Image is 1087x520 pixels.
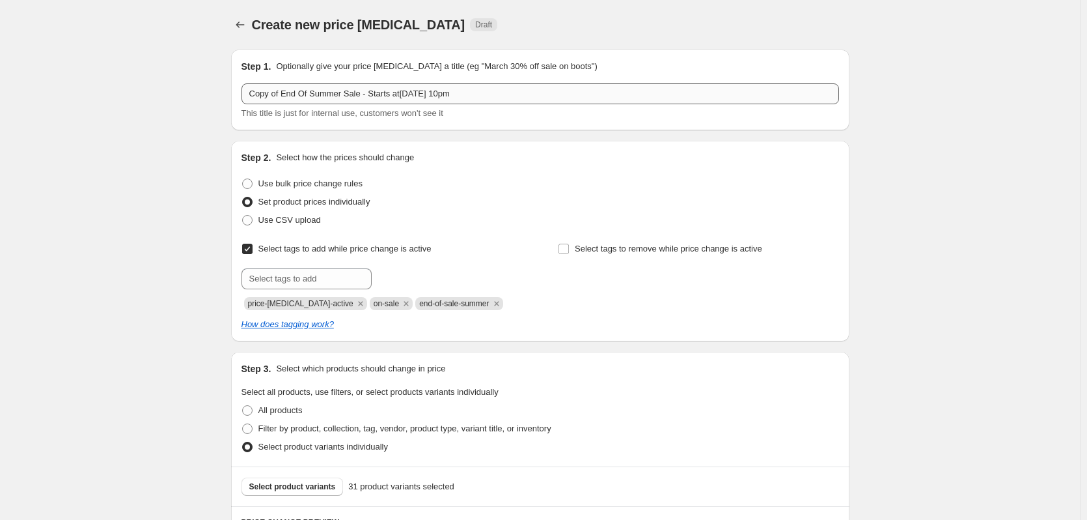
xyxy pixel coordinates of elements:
h2: Step 2. [241,151,271,164]
p: Optionally give your price [MEDICAL_DATA] a title (eg "March 30% off sale on boots") [276,60,597,73]
span: All products [258,405,303,415]
h2: Step 3. [241,362,271,375]
span: end-of-sale-summer [419,299,489,308]
span: This title is just for internal use, customers won't see it [241,108,443,118]
span: Select product variants individually [258,442,388,452]
button: Price change jobs [231,16,249,34]
p: Select how the prices should change [276,151,414,164]
button: Remove on-sale [400,298,412,310]
span: 31 product variants selected [348,480,454,493]
span: on-sale [374,299,399,308]
p: Select which products should change in price [276,362,445,375]
span: Use CSV upload [258,215,321,225]
span: Select product variants [249,482,336,492]
input: 30% off holiday sale [241,83,839,104]
button: Select product variants [241,478,344,496]
span: Use bulk price change rules [258,179,363,188]
button: Remove price-change-job-active [355,298,366,310]
span: Select tags to add while price change is active [258,244,432,253]
button: Remove end-of-sale-summer [491,298,502,310]
h2: Step 1. [241,60,271,73]
span: Set product prices individually [258,197,370,207]
span: Create new price [MEDICAL_DATA] [252,18,465,32]
span: Draft [475,20,492,30]
a: How does tagging work? [241,319,334,329]
span: price-change-job-active [248,299,353,308]
span: Select tags to remove while price change is active [575,244,762,253]
span: Select all products, use filters, or select products variants individually [241,387,499,397]
span: Filter by product, collection, tag, vendor, product type, variant title, or inventory [258,424,551,433]
input: Select tags to add [241,268,372,289]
